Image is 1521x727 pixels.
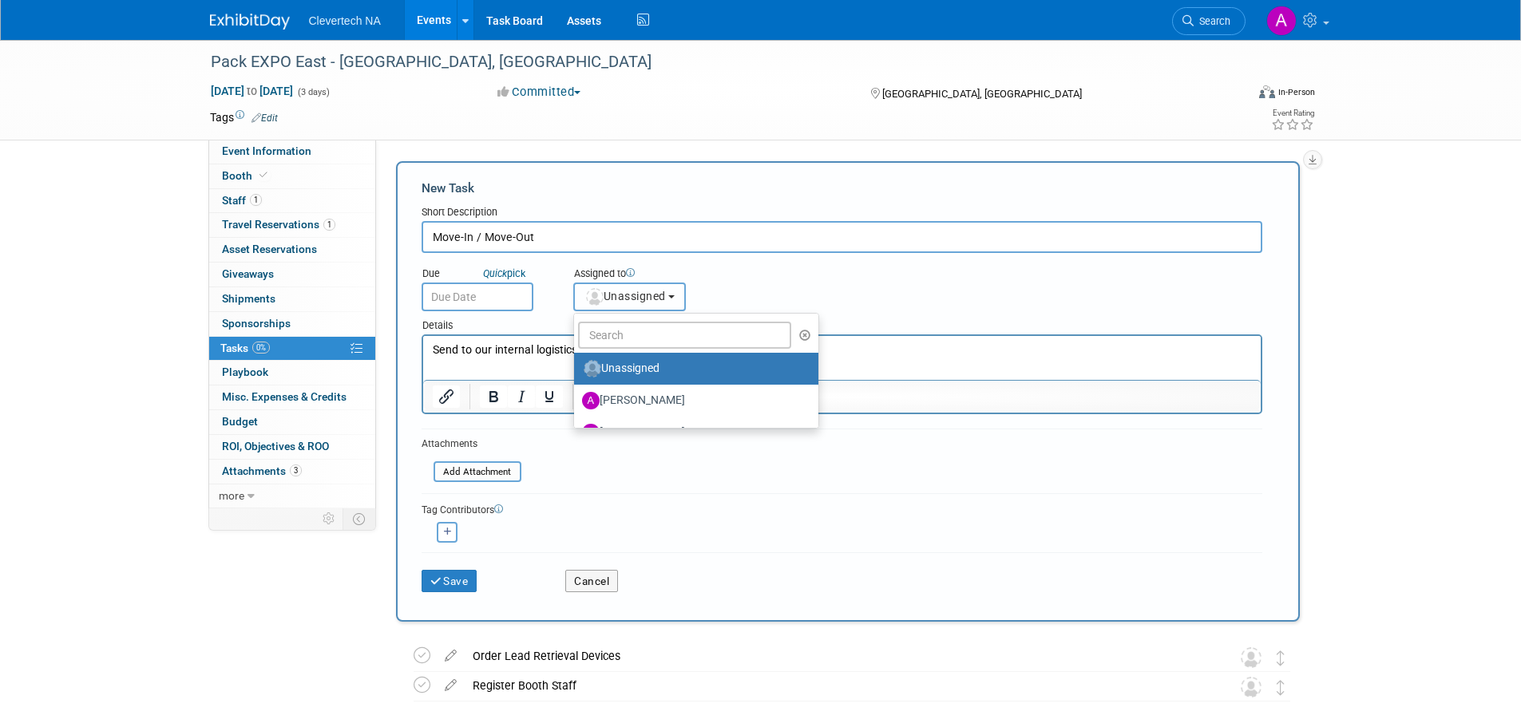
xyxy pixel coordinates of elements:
[252,342,270,354] span: 0%
[422,570,477,592] button: Save
[1241,677,1262,697] img: Unassigned
[1277,86,1315,98] div: In-Person
[480,385,507,408] button: Bold
[685,427,704,438] span: (me)
[1151,83,1316,107] div: Event Format
[343,508,375,529] td: Toggle Event Tabs
[422,180,1262,197] div: New Task
[422,221,1262,253] input: Name of task or a short description
[222,415,258,428] span: Budget
[209,484,375,508] a: more
[222,194,262,207] span: Staff
[1271,109,1314,117] div: Event Rating
[1277,650,1285,666] i: Move task
[483,267,507,279] i: Quick
[209,385,375,409] a: Misc. Expenses & Credits
[219,489,244,502] span: more
[290,464,302,476] span: 3
[209,140,375,164] a: Event Information
[222,267,274,280] span: Giveaways
[209,287,375,311] a: Shipments
[582,392,600,409] img: A.jpg
[309,14,381,27] span: Clevertech NA
[209,337,375,361] a: Tasks0%
[582,420,802,445] label: [PERSON_NAME]
[220,342,270,354] span: Tasks
[422,267,549,283] div: Due
[209,410,375,434] a: Budget
[252,113,278,124] a: Edit
[422,500,1262,517] div: Tag Contributors
[222,292,275,305] span: Shipments
[222,464,302,477] span: Attachments
[259,171,267,180] i: Booth reservation complete
[250,194,262,206] span: 1
[209,213,375,237] a: Travel Reservations1
[296,87,330,97] span: (3 days)
[209,312,375,336] a: Sponsorships
[422,311,1262,334] div: Details
[1194,15,1230,27] span: Search
[1266,6,1297,36] img: Adnelys Hernandez
[422,205,1262,221] div: Short Description
[209,460,375,484] a: Attachments3
[582,388,802,413] label: [PERSON_NAME]
[323,219,335,231] span: 1
[437,678,465,693] a: edit
[222,365,268,378] span: Playbook
[210,14,290,30] img: ExhibitDay
[573,283,687,311] button: Unassigned
[1277,680,1285,695] i: Move task
[222,243,317,255] span: Asset Reservations
[437,649,465,663] a: edit
[209,189,375,213] a: Staff1
[465,672,1209,699] div: Register Booth Staff
[584,290,666,302] span: Unassigned
[209,164,375,188] a: Booth
[422,283,533,311] input: Due Date
[222,440,329,452] span: ROI, Objectives & ROO
[205,48,1222,77] div: Pack EXPO East - [GEOGRAPHIC_DATA], [GEOGRAPHIC_DATA]
[209,238,375,262] a: Asset Reservations
[465,642,1209,670] div: Order Lead Retrieval Devices
[244,85,259,97] span: to
[508,385,535,408] button: Italic
[536,385,563,408] button: Underline
[222,144,311,157] span: Event Information
[209,263,375,286] a: Giveaways
[422,437,521,451] div: Attachments
[492,84,587,101] button: Committed
[209,435,375,459] a: ROI, Objectives & ROO
[222,218,335,231] span: Travel Reservations
[222,169,271,182] span: Booth
[582,424,600,441] img: A.jpg
[315,508,343,529] td: Personalize Event Tab Strip
[882,88,1082,100] span: [GEOGRAPHIC_DATA], [GEOGRAPHIC_DATA]
[1241,647,1262,668] img: Unassigned
[480,267,529,280] a: Quickpick
[209,361,375,385] a: Playbook
[210,84,294,98] span: [DATE] [DATE]
[210,109,278,125] td: Tags
[565,570,618,592] button: Cancel
[433,385,460,408] button: Insert/edit link
[582,356,802,381] label: Unassigned
[222,390,347,403] span: Misc. Expenses & Credits
[1172,7,1246,35] a: Search
[584,360,601,377] img: Unassigned-User-Icon.png
[578,322,792,349] input: Search
[573,267,766,283] div: Assigned to
[423,336,1261,380] iframe: Rich Text Area
[1259,85,1275,98] img: Format-Inperson.png
[222,317,291,330] span: Sponsorships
